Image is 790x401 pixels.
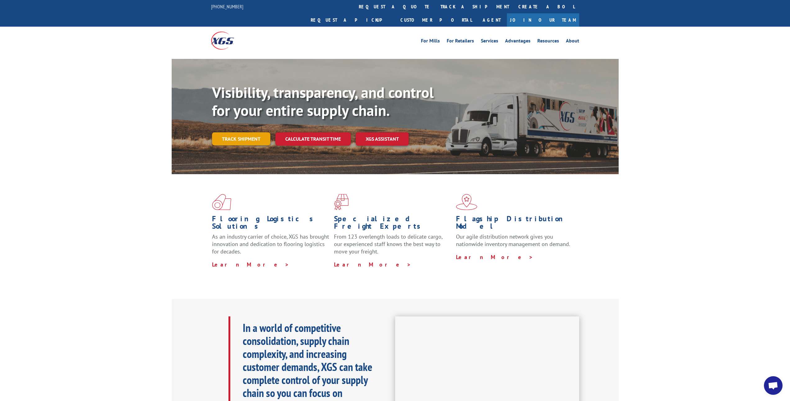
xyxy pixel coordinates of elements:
[212,83,434,120] b: Visibility, transparency, and control for your entire supply chain.
[456,215,573,233] h1: Flagship Distribution Model
[456,253,533,261] a: Learn More >
[212,233,329,255] span: As an industry carrier of choice, XGS has brought innovation and dedication to flooring logistics...
[507,13,579,27] a: Join Our Team
[334,233,451,261] p: From 123 overlength loads to delicate cargo, our experienced staff knows the best way to move you...
[356,132,409,146] a: XGS ASSISTANT
[211,3,243,10] a: [PHONE_NUMBER]
[212,261,289,268] a: Learn More >
[764,376,783,395] div: Open chat
[334,215,451,233] h1: Specialized Freight Experts
[421,38,440,45] a: For Mills
[481,38,498,45] a: Services
[396,13,476,27] a: Customer Portal
[566,38,579,45] a: About
[212,215,329,233] h1: Flooring Logistics Solutions
[334,194,349,210] img: xgs-icon-focused-on-flooring-red
[212,194,231,210] img: xgs-icon-total-supply-chain-intelligence-red
[306,13,396,27] a: Request a pickup
[212,132,270,145] a: Track shipment
[537,38,559,45] a: Resources
[456,233,570,248] span: Our agile distribution network gives you nationwide inventory management on demand.
[334,261,411,268] a: Learn More >
[447,38,474,45] a: For Retailers
[476,13,507,27] a: Agent
[275,132,351,146] a: Calculate transit time
[505,38,530,45] a: Advantages
[456,194,477,210] img: xgs-icon-flagship-distribution-model-red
